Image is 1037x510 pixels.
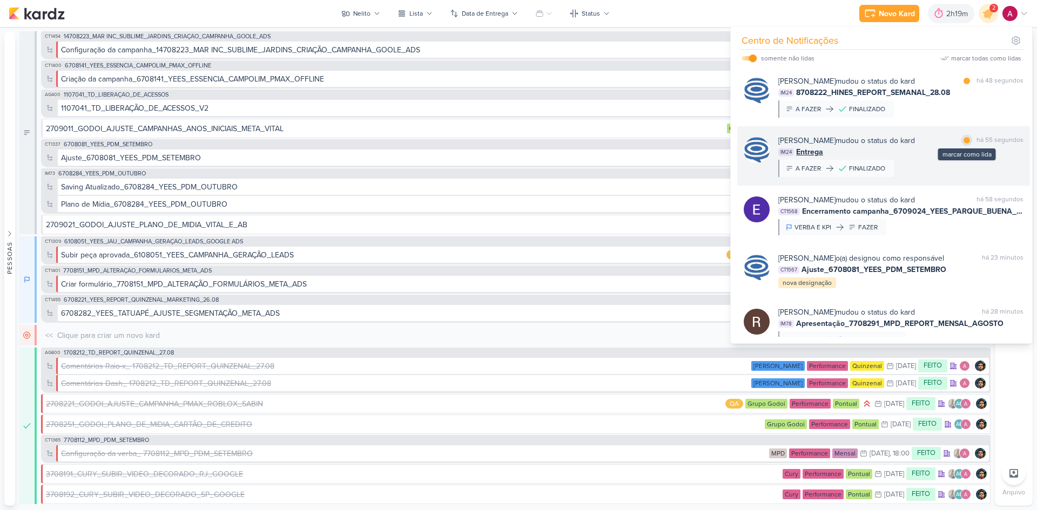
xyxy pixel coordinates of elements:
[44,141,62,147] span: CT1337
[778,76,915,87] div: mudou o status do kard
[976,468,987,479] img: Nelito Junior
[61,278,307,290] div: Criar formulário_7708151_MPD_ALTERAÇÃO_FORMULÁRIOS_META_ADS
[790,399,831,409] div: Performance
[849,104,885,114] div: FINALIZADO
[744,255,770,281] img: Caroline Traven De Andrade
[46,419,252,430] div: 2708251_GODOI_PLANO_DE_MIDIA_CARTÃO_DE_CREDITO
[960,468,971,479] img: Alessandra Gomes
[61,44,420,56] div: Configuração da campanha_14708223_MAR INC_SUBLIME_JARDINS_CRIAÇÃO_CAMPANHA_GOOLE_ADS
[65,63,211,69] span: 6708141_YEES_ESSENCIA_CAMPOLIM_PMAX_OFFLINE
[852,419,879,429] div: Pontual
[61,361,274,372] div: Comentários Raio-x_ 1708212_TD_REPORT_QUINZENAL_27.08
[912,447,941,460] div: FEITO
[796,318,1004,329] span: Apresentação_7708291_MPD_REPORT_MENSAL_AGOSTO
[976,489,987,500] img: Nelito Junior
[953,448,973,459] div: Colaboradores: Iara Santos, Alessandra Gomes
[44,268,61,274] span: CT1401
[796,87,950,98] span: 8708222_HINES_REPORT_SEMANAL_28.08
[5,241,15,274] div: Pessoas
[61,152,749,164] div: Ajuste_6708081_YEES_PDM_SETEMBRO
[859,5,919,22] button: Novo Kard
[19,348,37,504] div: Finalizado
[794,222,831,232] div: VERBA E KPI
[61,103,208,114] div: 1107041_TD_LIBERAÇÃO_DE_ACESSOS_V2
[744,137,770,163] img: Caroline Traven De Andrade
[975,361,986,371] div: Responsável: Nelito Junior
[954,489,965,500] div: Aline Gimenez Graciano
[46,219,247,230] div: 2709021_GODOI_AJUSTE_PLANO_DE_MIDIA_VITAL_E_AB
[896,380,916,387] div: [DATE]
[61,278,728,290] div: Criar formulário_7708151_MPD_ALTERAÇÃO_FORMULÁRIOS_META_ADS
[796,164,821,173] div: A FAZER
[947,489,958,500] img: Iara Santos
[947,489,974,500] div: Colaboradores: Iara Santos, Aline Gimenez Graciano, Alessandra Gomes
[61,361,749,372] div: Comentários Raio-x_ 1708212_TD_REPORT_QUINZENAL_27.08
[46,123,725,134] div: 2709011_GODOI_AJUSTE_CAMPANHAS_ANOS_INICIAIS_META_VITAL
[61,181,749,193] div: Saving Atualizado_6708284_YEES_PDM_OUTUBRO
[61,181,238,193] div: Saving Atualizado_6708284_YEES_PDM_OUTUBRO
[44,33,62,39] span: CT1454
[9,7,65,20] img: kardz.app
[890,450,910,457] div: , 18:00
[832,448,858,458] div: Mensal
[1002,6,1018,21] img: Alessandra Gomes
[959,361,970,371] img: Alessandra Gomes
[44,171,56,176] span: IM73
[807,361,848,371] div: Performance
[858,222,878,232] div: FAZER
[61,448,767,459] div: Configuração da verba_ 7708112_MPD_PDM_SETEMBRO
[891,421,911,428] div: [DATE]
[46,398,263,410] div: 2708221_GODOI_AJUSTE_CAMPANHA_PMAX_ROBLOX_SABIN
[850,361,884,371] div: Quinzenal
[947,468,958,479] img: Iara Santos
[913,418,942,431] div: FEITO
[976,468,987,479] div: Responsável: Nelito Junior
[726,250,744,260] div: QA
[44,92,62,98] span: AG400
[61,249,294,261] div: Subir peça aprovada_6108051_YEES_CAMPANHA_GERAÇÃO_LEADS
[19,31,37,234] div: A Fazer
[896,363,916,370] div: [DATE]
[956,492,963,498] p: AG
[956,402,963,407] p: AG
[769,448,787,458] div: MPD
[975,448,986,459] img: Nelito Junior
[778,208,800,215] span: CT1568
[19,325,37,345] div: Em Espera
[846,489,872,499] div: Pontual
[64,33,271,39] span: 14708223_MAR INC_SUBLIME_JARDINS_CRIAÇÃO_CAMPANHA_GOOLE_ADS
[959,378,970,389] img: Alessandra Gomes
[64,297,219,303] span: 6708221_YEES_REPORT_QUINZENAL_MARKETING_26.08
[982,253,1023,264] div: há 23 minutos
[744,78,770,104] img: Caroline Traven De Andrade
[959,448,970,459] img: Alessandra Gomes
[976,419,987,430] div: Responsável: Nelito Junior
[19,236,37,323] div: Em Andamento
[975,378,986,389] img: Nelito Junior
[778,77,836,86] b: [PERSON_NAME]
[778,136,836,145] b: [PERSON_NAME]
[778,277,836,288] div: nova designação
[906,488,935,501] div: FEITO
[61,199,749,210] div: Plano de Mídia_6708284_YEES_PDM_OUTUBRO
[727,124,769,133] div: Grupo Godoi
[976,398,987,409] img: Nelito Junior
[992,4,995,12] span: 2
[46,123,284,134] div: 2709011_GODOI_AJUSTE_CAMPANHAS_ANOS_INICIAIS_META_VITAL
[61,249,724,261] div: Subir peça aprovada_6108051_YEES_CAMPANHA_GERAÇÃO_LEADS
[1002,487,1025,497] p: Arquivo
[850,378,884,388] div: Quinzenal
[63,268,212,274] span: 7708151_MPD_ALTERAÇÃO_FORMULÁRIOS_META_ADS
[807,378,848,388] div: Performance
[61,73,324,85] div: Criação da campanha_6708141_YEES_ESSENCIA_CAMPOLIM_PMAX_OFFLINE
[744,196,770,222] img: Eduardo Quaresma
[803,489,844,499] div: Performance
[976,419,987,430] img: Nelito Junior
[742,33,838,48] div: Centro de Notificações
[809,419,850,429] div: Performance
[44,297,62,303] span: CT1455
[879,8,915,19] div: Novo Kard
[976,489,987,500] div: Responsável: Nelito Junior
[44,239,62,244] span: CT1309
[884,400,904,407] div: [DATE]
